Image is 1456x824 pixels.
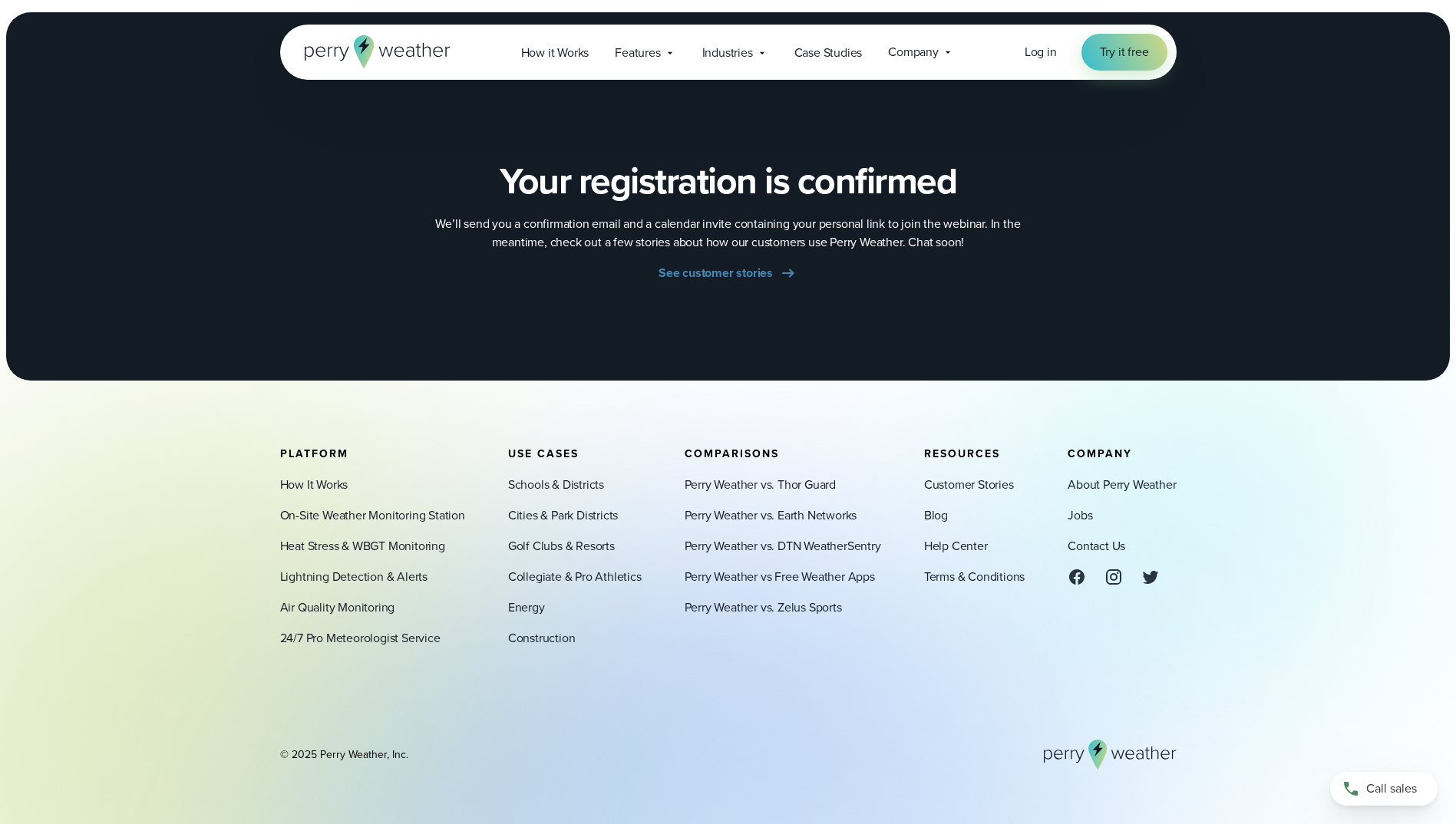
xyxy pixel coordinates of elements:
a: On-Site Weather Monitoring Station [280,506,465,525]
a: About Perry Weather [1068,476,1176,494]
a: Customer Stories [924,476,1014,494]
p: We’ll send you a confirmation email and a calendar invite containing your personal link to join t... [421,215,1035,252]
span: Try it free [1100,43,1149,61]
a: Energy [508,598,545,617]
a: Call sales [1330,772,1438,806]
span: Industries [702,44,753,62]
a: Perry Weather vs Free Weather Apps [685,568,875,586]
span: See customer stories [659,264,773,282]
a: Air Quality Monitoring [280,598,395,617]
a: Help Center [924,537,988,555]
a: See customer stories [659,264,797,282]
span: Case Studies [794,44,863,62]
a: Blog [924,506,948,525]
a: Lightning Detection & Alerts [280,568,428,586]
span: Use Cases [508,446,579,462]
span: Call sales [1366,780,1417,798]
span: Comparisons [685,446,779,462]
a: Terms & Conditions [924,568,1025,586]
a: Cities & Park Districts [508,506,618,525]
a: Try it free [1081,34,1167,71]
a: How it Works [508,37,603,68]
span: Platform [280,446,348,462]
span: Resources [924,446,1000,462]
a: Perry Weather vs. Zelus Sports [685,598,842,617]
a: How It Works [280,476,348,494]
a: 24/7 Pro Meteorologist Service [280,629,441,648]
div: © 2025 Perry Weather, Inc. [280,747,408,763]
h2: Your registration is confirmed [500,160,956,203]
a: Perry Weather vs. Thor Guard [685,476,836,494]
span: Company [888,43,939,61]
a: Construction [508,629,576,648]
a: Heat Stress & WBGT Monitoring [280,537,445,555]
a: Contact Us [1068,537,1125,555]
a: Jobs [1068,506,1092,525]
a: Perry Weather vs. Earth Networks [685,506,857,525]
span: How it Works [521,44,589,62]
span: Features [615,44,660,62]
a: Case Studies [781,37,876,68]
a: Perry Weather vs. DTN WeatherSentry [685,537,881,555]
a: Log in [1025,43,1057,61]
a: Golf Clubs & Resorts [508,537,615,555]
span: Company [1068,446,1132,462]
a: Schools & Districts [508,476,604,494]
a: Collegiate & Pro Athletics [508,568,642,586]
